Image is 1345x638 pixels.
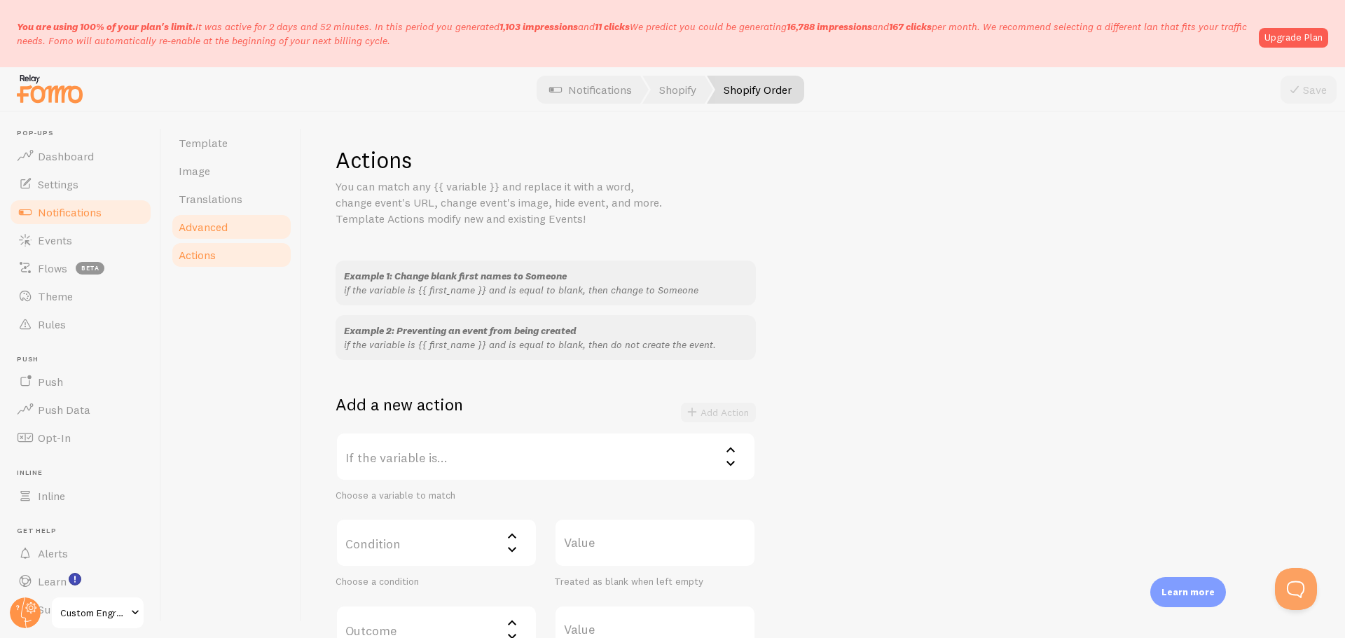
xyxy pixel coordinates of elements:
span: Advanced [179,220,228,234]
b: 167 clicks [889,20,932,33]
span: Pop-ups [17,129,153,138]
h1: Actions [336,146,1311,174]
svg: <p>Watch New Feature Tutorials!</p> [69,573,81,585]
span: Events [38,233,72,247]
p: You can match any {{ variable }} and replace it with a word, change event's URL, change event's i... [336,179,672,227]
a: Events [8,226,153,254]
span: You are using 100% of your plan's limit. [17,20,195,33]
a: Dashboard [8,142,153,170]
a: Actions [170,241,293,269]
b: 1,103 impressions [499,20,578,33]
span: Actions [179,248,216,262]
a: Rules [8,310,153,338]
span: Dashboard [38,149,94,163]
h2: Add a new action [336,394,463,415]
span: Rules [38,317,66,331]
a: Template [170,129,293,157]
p: if the variable is {{ first_name }} and is equal to blank, then change to Someone [344,283,747,297]
label: Value [554,518,756,567]
span: Push Data [38,403,90,417]
label: Condition [336,518,537,567]
span: Notifications [38,205,102,219]
span: Example 2: Preventing an event from being created [344,324,577,337]
span: Theme [38,289,73,303]
div: Choose a condition [336,576,537,588]
label: If the variable is... [336,432,756,481]
a: Support [8,595,153,623]
span: Custom Engraving [GEOGRAPHIC_DATA] [60,604,127,621]
span: Opt-In [38,431,71,445]
b: 11 clicks [595,20,630,33]
a: Theme [8,282,153,310]
span: Inline [17,469,153,478]
a: Push Data [8,396,153,424]
a: Push [8,368,153,396]
div: Choose a variable to match [336,490,756,502]
a: Inline [8,482,153,510]
div: Treated as blank when left empty [554,576,756,588]
a: Flows beta [8,254,153,282]
span: Flows [38,261,67,275]
span: Alerts [38,546,68,560]
p: if the variable is {{ first_name }} and is equal to blank, then do not create the event. [344,338,747,352]
a: Advanced [170,213,293,241]
span: Settings [38,177,78,191]
iframe: Help Scout Beacon - Open [1275,568,1317,610]
span: Push [38,375,63,389]
a: Image [170,157,293,185]
img: fomo-relay-logo-orange.svg [15,71,85,106]
span: and [787,20,932,33]
span: Push [17,355,153,364]
p: It was active for 2 days and 52 minutes. In this period you generated We predict you could be gen... [17,20,1250,48]
span: Translations [179,192,242,206]
a: Upgrade Plan [1259,28,1328,48]
span: beta [76,262,104,275]
span: and [499,20,630,33]
a: Opt-In [8,424,153,452]
a: Custom Engraving [GEOGRAPHIC_DATA] [50,596,145,630]
span: Get Help [17,527,153,536]
span: Image [179,164,210,178]
b: 16,788 impressions [787,20,872,33]
span: Template [179,136,228,150]
a: Translations [170,185,293,213]
a: Notifications [8,198,153,226]
a: Alerts [8,539,153,567]
span: Example 1: Change blank first names to Someone [344,270,567,282]
div: Learn more [1150,577,1226,607]
p: Learn more [1161,585,1215,599]
a: Settings [8,170,153,198]
span: Inline [38,489,65,503]
a: Learn [8,567,153,595]
span: Learn [38,574,67,588]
